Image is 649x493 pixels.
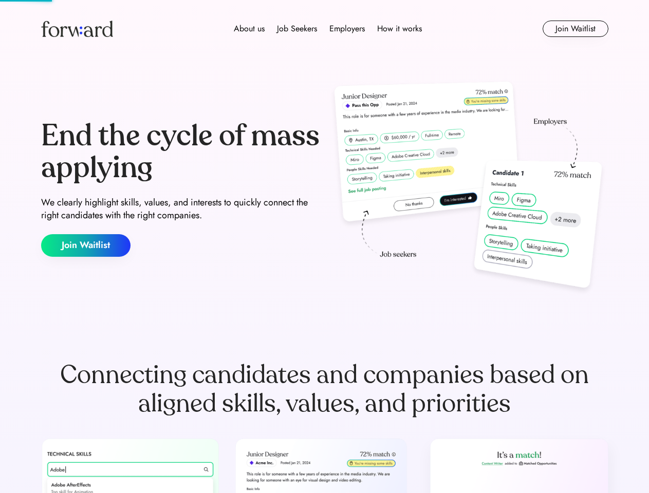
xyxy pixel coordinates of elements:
div: About us [234,23,265,35]
div: Connecting candidates and companies based on aligned skills, values, and priorities [41,361,608,418]
div: We clearly highlight skills, values, and interests to quickly connect the right candidates with t... [41,196,321,222]
div: Employers [329,23,365,35]
div: Job Seekers [277,23,317,35]
img: Forward logo [41,21,113,37]
button: Join Waitlist [41,234,131,257]
button: Join Waitlist [543,21,608,37]
div: End the cycle of mass applying [41,120,321,183]
img: hero-image.png [329,78,608,299]
div: How it works [377,23,422,35]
